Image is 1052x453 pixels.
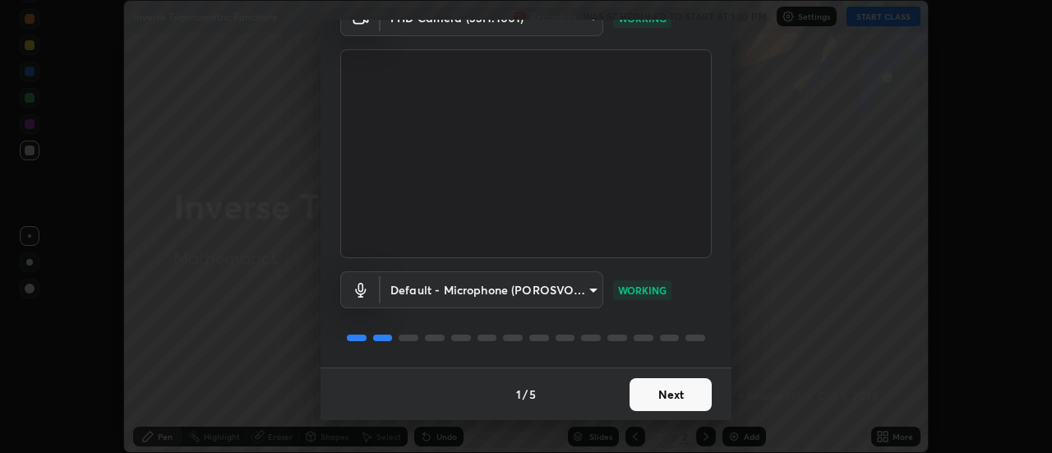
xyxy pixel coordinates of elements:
h4: 1 [516,386,521,403]
h4: / [523,386,528,403]
h4: 5 [529,386,536,403]
button: Next [630,378,712,411]
p: WORKING [618,283,667,298]
div: FHD Camera (33f1:1001) [381,271,603,308]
